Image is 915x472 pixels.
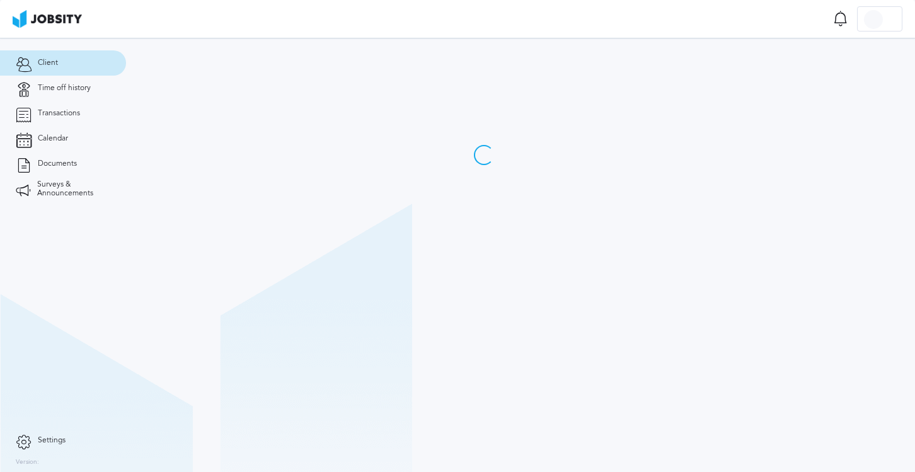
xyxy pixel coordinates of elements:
[37,180,110,198] span: Surveys & Announcements
[38,84,91,93] span: Time off history
[38,159,77,168] span: Documents
[16,459,39,466] label: Version:
[38,436,66,445] span: Settings
[38,59,58,67] span: Client
[38,109,80,118] span: Transactions
[13,10,82,28] img: ab4bad089aa723f57921c736e9817d99.png
[38,134,68,143] span: Calendar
